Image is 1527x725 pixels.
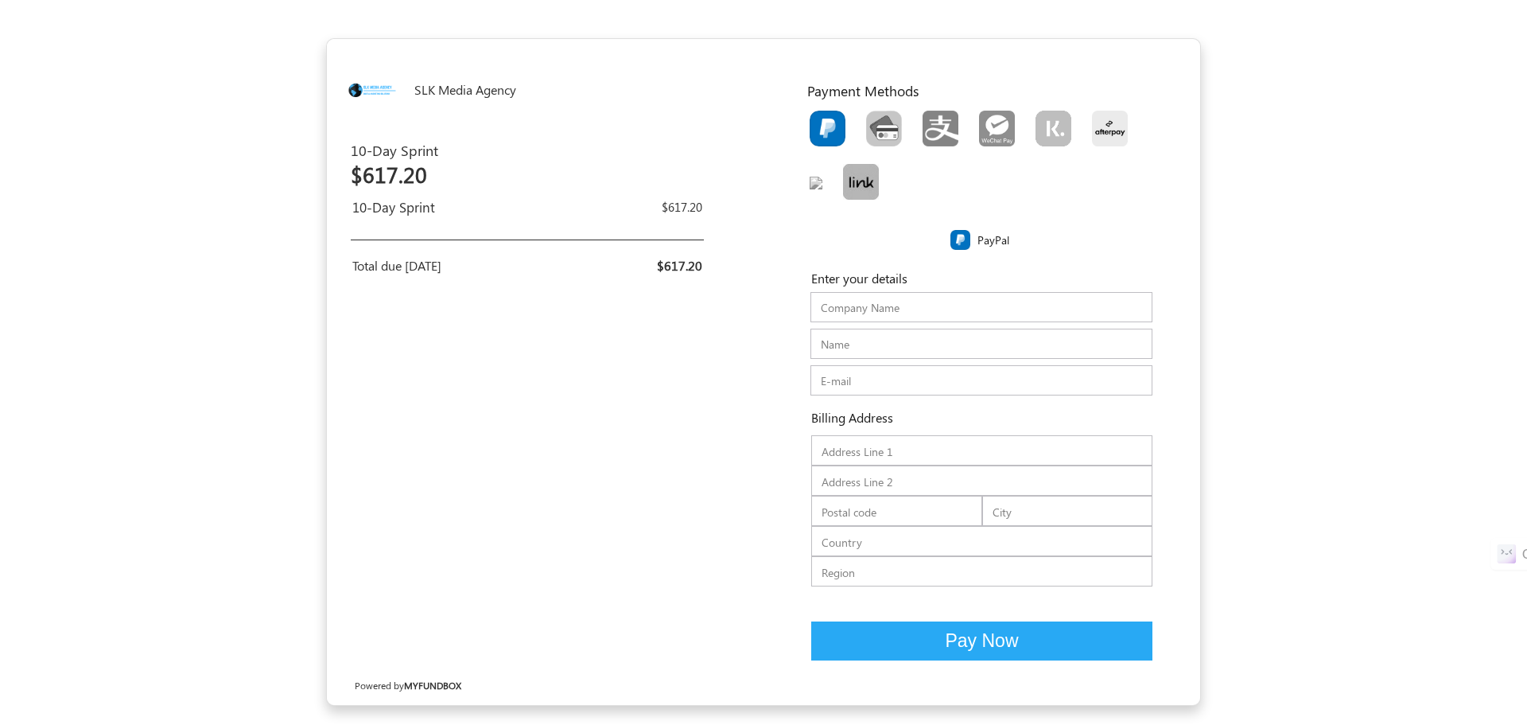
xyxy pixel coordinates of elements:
[787,410,893,425] h6: Billing Address
[351,140,550,193] div: 10-Day Sprint
[657,257,702,274] span: $617.20
[404,679,461,692] a: MYFUNDBOX
[810,177,822,189] img: S_PT_bank_transfer.png
[923,111,958,146] img: S_PT_alipay.png
[810,329,1152,359] input: Name
[843,164,879,200] img: Link.png
[339,665,554,705] div: Powered by
[811,496,982,526] input: Postal code
[799,105,1168,212] div: Toolbar with button groups
[1092,111,1128,146] img: S_PT_afterpay_clearpay.png
[352,197,551,218] div: 10-Day Sprint
[945,630,1018,651] span: Pay Now
[811,622,1152,661] button: Pay Now
[811,526,1152,556] input: Country
[414,82,619,97] h6: SLK Media Agency
[866,111,902,146] img: CardCollection.png
[810,365,1152,396] input: E-mail
[810,111,845,146] img: PayPal.png
[977,232,1009,248] label: PayPal
[810,292,1152,322] input: Company Name
[811,466,1152,496] input: Address Line 2
[811,271,1152,286] h5: Enter your details
[982,496,1153,526] input: City
[1035,111,1071,146] img: S_PT_klarna.png
[950,230,970,250] img: PayPal.png
[352,256,516,275] div: Total due [DATE]
[662,199,702,215] span: $617.20
[811,556,1152,587] input: Region
[811,435,1152,466] input: Address Line 1
[351,162,550,187] h2: $617.20
[807,82,1168,99] h5: Payment Methods
[979,111,1015,146] img: S_PT_wechat_pay.png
